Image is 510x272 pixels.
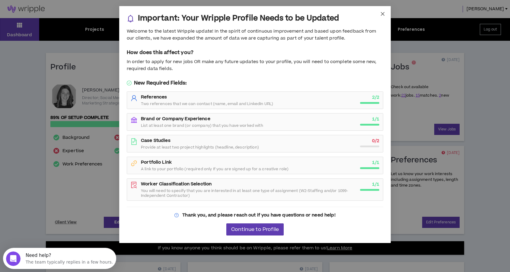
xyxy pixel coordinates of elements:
iframe: Intercom live chat [6,251,21,266]
div: The team typically replies in a few hours. [23,10,110,16]
div: Need help? [23,5,110,10]
div: Open Intercom Messenger [2,2,116,19]
span: A link to your portfolio (required only If you are signed up for a creative role) [141,167,288,171]
span: user [131,95,137,101]
span: link [131,160,137,167]
span: List at least one brand (or company) that you have worked with [141,123,263,128]
span: bank [131,117,137,123]
div: Welcome to the latest Wripple update! In the spirit of continuous improvement and based upon feed... [127,28,383,42]
span: Continue to Profile [231,227,279,232]
span: Two references that we can contact (name, email and LinkedIn URL) [141,101,273,106]
strong: 2 / 2 [372,94,379,101]
span: file-search [131,182,137,188]
strong: Worker Classification Selection [141,181,212,187]
strong: 0 / 2 [372,138,379,144]
span: question-circle [174,213,179,217]
h5: How does this affect you? [127,49,383,56]
div: In order to apply for new jobs OR make any future updates to your profile, you will need to compl... [127,59,383,72]
h3: Important: Your Wripple Profile Needs to be Updated [138,14,339,23]
span: You will need to specify that you are interested in at least one type of assignment (W2-Staffing ... [141,188,356,198]
strong: Brand or Company Experience [141,116,210,122]
strong: Case Studies [141,137,171,144]
span: check-circle [127,81,132,85]
strong: 1 / 1 [372,116,379,122]
span: bell [127,15,134,22]
strong: 1 / 1 [372,181,379,187]
button: Continue to Profile [226,223,284,235]
strong: Portfolio Link [141,159,172,165]
strong: Thank you, and please reach out if you have questions or need help! [182,212,335,218]
span: file-text [131,138,137,145]
strong: References [141,94,167,100]
span: Provide at least two project highlights (headline, description) [141,145,259,150]
span: close [380,11,385,16]
button: Close [375,6,391,22]
strong: 1 / 1 [372,159,379,166]
iframe: Intercom live chat discovery launcher [3,248,116,269]
h5: New Required Fields: [127,79,383,87]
